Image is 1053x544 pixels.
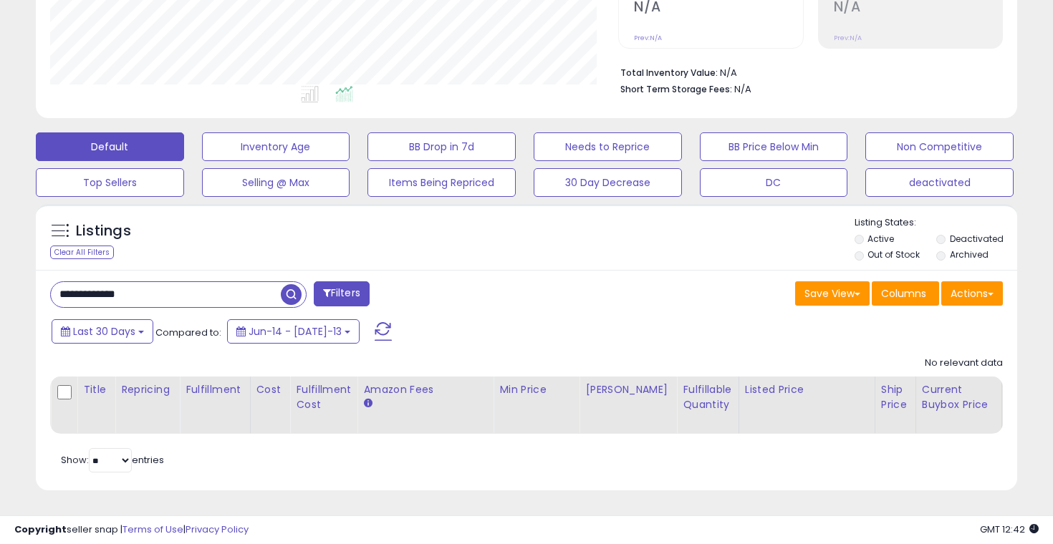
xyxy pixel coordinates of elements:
button: Filters [314,281,370,306]
a: Terms of Use [122,523,183,536]
div: No relevant data [925,356,1003,370]
div: seller snap | | [14,523,249,537]
div: [PERSON_NAME] [585,382,670,397]
label: Deactivated [950,233,1004,245]
b: Total Inventory Value: [620,67,718,79]
h5: Listings [76,221,131,241]
button: Non Competitive [865,132,1014,161]
button: Save View [795,281,870,306]
button: DC [700,168,848,197]
div: Clear All Filters [50,246,114,259]
p: Listing States: [855,216,1018,230]
small: Amazon Fees. [363,397,372,410]
label: Active [867,233,894,245]
div: Listed Price [745,382,869,397]
small: Prev: N/A [834,34,862,42]
button: Default [36,132,184,161]
button: Items Being Repriced [367,168,516,197]
div: Amazon Fees [363,382,487,397]
div: Fulfillment Cost [296,382,351,412]
span: 2025-08-13 12:42 GMT [980,523,1039,536]
div: Current Buybox Price [922,382,996,412]
span: Compared to: [155,326,221,339]
div: Fulfillable Quantity [683,382,732,412]
div: Title [83,382,109,397]
span: Jun-14 - [DATE]-13 [249,324,342,339]
button: deactivated [865,168,1014,197]
strong: Copyright [14,523,67,536]
span: Last 30 Days [73,324,135,339]
div: Ship Price [881,382,910,412]
button: BB Price Below Min [700,132,848,161]
a: Privacy Policy [186,523,249,536]
b: Short Term Storage Fees: [620,83,732,95]
span: N/A [734,82,751,96]
button: Inventory Age [202,132,350,161]
button: Last 30 Days [52,319,153,344]
button: Jun-14 - [DATE]-13 [227,319,360,344]
button: Top Sellers [36,168,184,197]
div: Cost [256,382,284,397]
div: Min Price [499,382,573,397]
div: Fulfillment [186,382,244,397]
button: Needs to Reprice [534,132,682,161]
li: N/A [620,63,992,80]
div: Repricing [121,382,173,397]
button: Columns [872,281,939,306]
span: Columns [881,286,926,301]
label: Archived [950,248,989,261]
label: Out of Stock [867,248,920,261]
button: 30 Day Decrease [534,168,682,197]
button: Actions [941,281,1003,306]
span: Show: entries [61,453,164,467]
small: Prev: N/A [634,34,662,42]
button: Selling @ Max [202,168,350,197]
button: BB Drop in 7d [367,132,516,161]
